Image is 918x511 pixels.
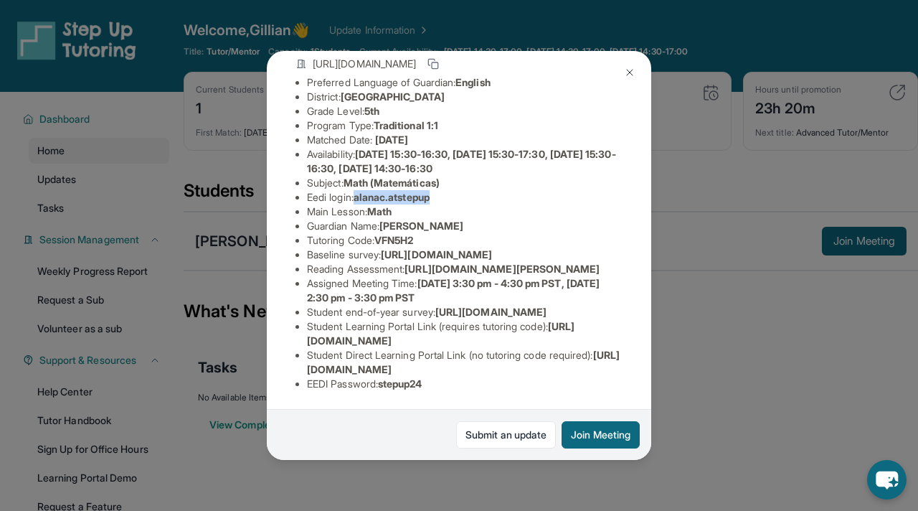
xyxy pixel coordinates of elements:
[307,233,623,248] li: Tutoring Code :
[307,305,623,319] li: Student end-of-year survey :
[307,148,616,174] span: [DATE] 15:30-16:30, [DATE] 15:30-17:30, [DATE] 15:30-16:30, [DATE] 14:30-16:30
[381,248,492,261] span: [URL][DOMAIN_NAME]
[374,234,413,246] span: VFN5H2
[307,133,623,147] li: Matched Date:
[867,460,907,500] button: chat-button
[378,378,422,390] span: stepup24
[364,105,379,117] span: 5th
[404,263,600,275] span: [URL][DOMAIN_NAME][PERSON_NAME]
[435,306,546,318] span: [URL][DOMAIN_NAME]
[379,220,463,232] span: [PERSON_NAME]
[456,421,556,449] a: Submit an update
[307,377,623,391] li: EEDI Password :
[307,104,623,118] li: Grade Level:
[425,55,442,72] button: Copy link
[307,118,623,133] li: Program Type:
[307,90,623,104] li: District:
[307,277,600,304] span: [DATE] 3:30 pm - 4:30 pm PST, [DATE] 2:30 pm - 3:30 pm PST
[307,219,623,233] li: Guardian Name :
[344,177,440,189] span: Math (Matemáticas)
[307,262,623,276] li: Reading Assessment :
[624,67,635,78] img: Close Icon
[367,205,392,217] span: Math
[307,75,623,90] li: Preferred Language of Guardian:
[307,176,623,190] li: Subject :
[307,248,623,262] li: Baseline survey :
[455,76,491,88] span: English
[307,205,623,219] li: Main Lesson :
[354,191,430,203] span: alanac.atstepup
[313,57,416,71] span: [URL][DOMAIN_NAME]
[307,319,623,348] li: Student Learning Portal Link (requires tutoring code) :
[307,348,623,377] li: Student Direct Learning Portal Link (no tutoring code required) :
[562,421,640,449] button: Join Meeting
[307,276,623,305] li: Assigned Meeting Time :
[307,147,623,176] li: Availability:
[341,90,445,103] span: [GEOGRAPHIC_DATA]
[374,119,438,131] span: Traditional 1:1
[375,133,408,146] span: [DATE]
[307,190,623,205] li: Eedi login :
